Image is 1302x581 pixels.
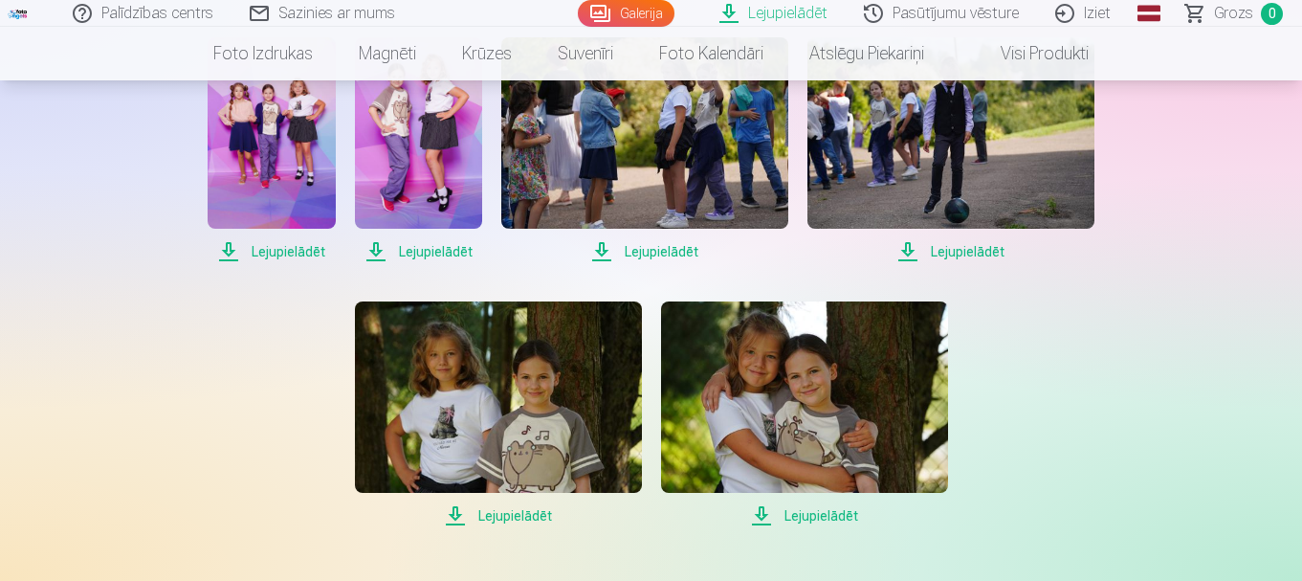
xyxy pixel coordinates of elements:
[355,37,482,263] a: Lejupielādēt
[661,302,948,527] a: Lejupielādēt
[439,27,535,80] a: Krūzes
[661,504,948,527] span: Lejupielādēt
[1214,2,1253,25] span: Grozs
[1261,3,1283,25] span: 0
[8,8,29,19] img: /fa1
[807,37,1094,263] a: Lejupielādēt
[208,37,335,263] a: Lejupielādēt
[501,240,788,263] span: Lejupielādēt
[208,240,335,263] span: Lejupielādēt
[190,27,336,80] a: Foto izdrukas
[355,240,482,263] span: Lejupielādēt
[807,240,1094,263] span: Lejupielādēt
[947,27,1112,80] a: Visi produkti
[336,27,439,80] a: Magnēti
[501,37,788,263] a: Lejupielādēt
[535,27,636,80] a: Suvenīri
[355,504,642,527] span: Lejupielādēt
[355,302,642,527] a: Lejupielādēt
[636,27,786,80] a: Foto kalendāri
[786,27,947,80] a: Atslēgu piekariņi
